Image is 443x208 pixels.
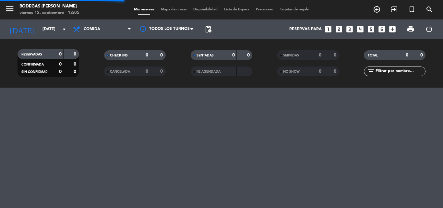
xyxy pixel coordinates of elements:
strong: 0 [406,53,408,57]
i: looks_two [335,25,343,33]
button: menu [5,4,15,16]
strong: 0 [232,53,235,57]
div: viernes 12. septiembre - 12:05 [19,10,79,16]
span: Reservas para [289,27,322,31]
i: [DATE] [5,22,39,36]
span: Disponibilidad [190,8,221,11]
span: Mapa de mesas [158,8,190,11]
span: CONFIRMADA [21,63,44,66]
input: Filtrar por nombre... [375,68,425,75]
strong: 0 [247,53,251,57]
strong: 0 [59,52,62,56]
i: search [425,6,433,13]
span: SIN CONFIRMAR [21,70,47,74]
i: looks_3 [345,25,354,33]
span: Mis reservas [131,8,158,11]
span: BUSCAR [421,4,438,15]
strong: 0 [59,62,62,67]
i: arrow_drop_down [60,25,68,33]
span: RESERVADAS [21,53,42,56]
strong: 0 [74,69,78,74]
strong: 0 [74,52,78,56]
span: Reserva especial [403,4,421,15]
div: Bodegas [PERSON_NAME] [19,3,79,10]
strong: 0 [319,53,321,57]
strong: 0 [160,53,164,57]
i: looks_4 [356,25,365,33]
i: turned_in_not [408,6,416,13]
span: SERVIDAS [283,54,299,57]
span: CHECK INS [110,54,128,57]
strong: 0 [59,69,62,74]
span: Comida [84,27,100,31]
i: power_settings_new [425,25,433,33]
span: CANCELADA [110,70,130,73]
strong: 0 [319,69,321,74]
span: RE AGENDADA [197,70,221,73]
strong: 0 [146,69,148,74]
span: NO SHOW [283,70,300,73]
strong: 0 [334,69,338,74]
i: looks_5 [367,25,375,33]
strong: 0 [334,53,338,57]
span: TOTAL [368,54,378,57]
i: filter_list [367,67,375,75]
i: looks_one [324,25,332,33]
strong: 0 [74,62,78,67]
span: SENTADAS [197,54,214,57]
span: RESERVAR MESA [368,4,386,15]
i: menu [5,4,15,14]
span: Tarjetas de regalo [277,8,313,11]
span: WALK IN [386,4,403,15]
strong: 0 [160,69,164,74]
i: add_circle_outline [373,6,381,13]
strong: 0 [420,53,424,57]
i: exit_to_app [390,6,398,13]
span: print [407,25,414,33]
div: LOG OUT [420,19,438,39]
strong: 0 [146,53,148,57]
span: Lista de Espera [221,8,253,11]
span: pending_actions [204,25,212,33]
span: Pre-acceso [253,8,277,11]
i: add_box [388,25,397,33]
i: looks_6 [377,25,386,33]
